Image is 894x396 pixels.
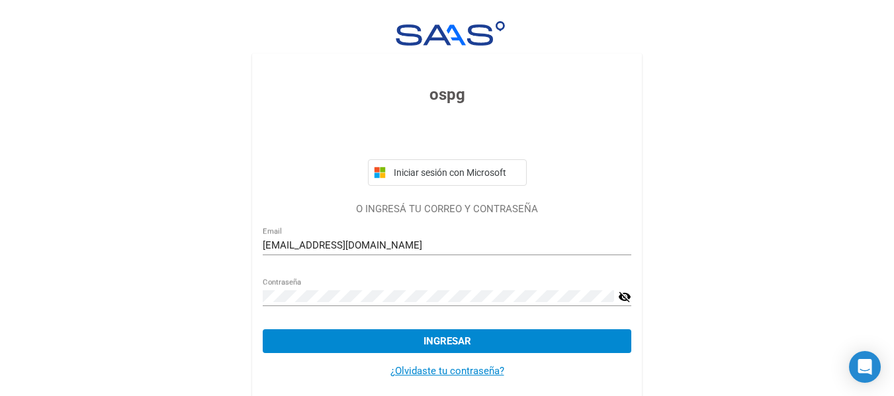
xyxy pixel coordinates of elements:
[263,83,631,106] h3: ospg
[849,351,881,383] div: Open Intercom Messenger
[618,289,631,305] mat-icon: visibility_off
[263,329,631,353] button: Ingresar
[424,335,471,347] span: Ingresar
[368,159,527,186] button: Iniciar sesión con Microsoft
[390,365,504,377] a: ¿Olvidaste tu contraseña?
[361,121,533,150] iframe: Botón de Acceder con Google
[263,202,631,217] p: O INGRESÁ TU CORREO Y CONTRASEÑA
[391,167,521,178] span: Iniciar sesión con Microsoft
